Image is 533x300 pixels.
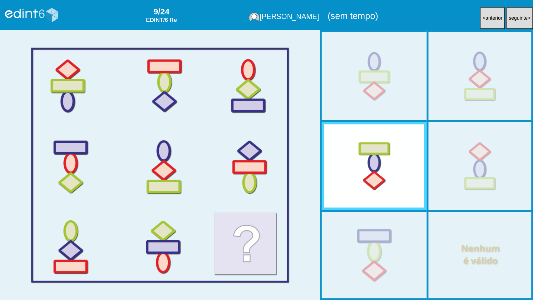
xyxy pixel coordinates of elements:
button: seguinte> [506,7,533,29]
button: <anterior [480,7,505,29]
img: logo_edint6_num_blanco.svg [3,3,60,27]
div: item: 6Re09 [135,7,177,23]
div: item: 6Re09 [146,17,177,23]
div: Pessoa a quem este Questionário é aplicado [249,12,319,22]
span: anterior [485,15,502,21]
div: tempo disponível para esta pergunta [459,2,477,19]
img: alumnogenerico.svg [249,12,259,22]
span: seguinte [509,15,528,21]
b: 9/24 [154,7,170,16]
div: Tempo total disponível para esta prova [326,10,380,22]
